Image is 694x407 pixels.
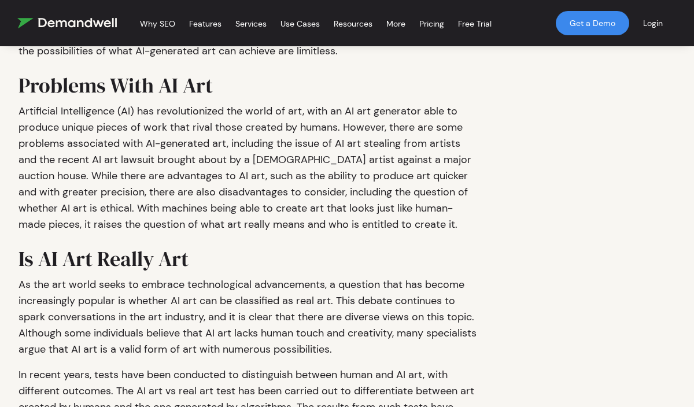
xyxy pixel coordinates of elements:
[19,98,478,237] p: Artificial Intelligence (AI) has revolutionized the world of art, with an AI art generator able t...
[19,237,478,272] h2: Is AI Art Really Art
[458,5,492,43] a: Free Trial
[386,5,405,43] a: More
[280,5,320,43] a: Use Cases
[419,5,444,43] a: Pricing
[189,5,222,43] a: Features
[19,64,478,98] h2: Problems With AI Art
[17,18,117,28] img: Demandwell Logo
[235,5,267,43] a: Services
[140,5,175,43] a: Why SEO
[19,272,478,362] p: As the art world seeks to embrace technological advancements, a question that has become increasi...
[334,5,372,43] a: Resources
[556,11,629,35] a: Get a Demo
[629,4,677,42] a: Login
